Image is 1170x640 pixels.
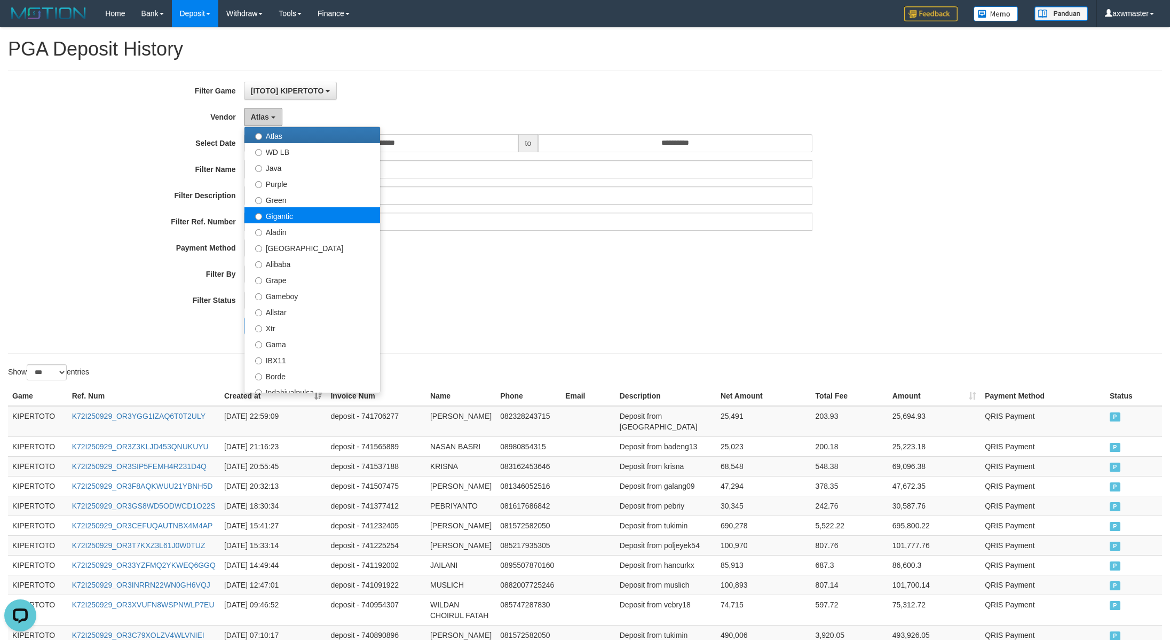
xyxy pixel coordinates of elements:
[255,133,262,140] input: Atlas
[72,442,209,451] a: K72I250929_OR3Z3KLJD453QNUKUYU
[811,406,888,437] td: 203.93
[981,406,1105,437] td: QRIS Payment
[72,412,205,420] a: K72I250929_OR3YGG1IZAQ6T0T2ULY
[244,255,380,271] label: Alibaba
[244,335,380,352] label: Gama
[8,476,68,496] td: KIPERTOTO
[888,575,981,595] td: 101,700.14
[8,496,68,516] td: KIPERTOTO
[72,541,205,550] a: K72I250929_OR3T7KXZ3L61J0W0TUZ
[811,456,888,476] td: 548.38
[716,386,811,406] th: Net Amount
[326,386,426,406] th: Invoice Num
[496,476,561,496] td: 081346052516
[255,165,262,172] input: Java
[255,277,262,284] input: Grape
[888,406,981,437] td: 25,694.93
[981,386,1105,406] th: Payment Method
[888,595,981,625] td: 75,312.72
[1105,386,1162,406] th: Status
[220,555,327,575] td: [DATE] 14:49:44
[251,87,324,95] span: [ITOTO] KIPERTOTO
[72,561,216,569] a: K72I250929_OR33YZFMQ2YKWEQ6GGQ
[326,436,426,456] td: deposit - 741565889
[888,436,981,456] td: 25,223.18
[72,462,207,471] a: K72I250929_OR3SIP5FEMH4R231D4Q
[244,303,380,319] label: Allstar
[8,456,68,476] td: KIPERTOTO
[244,127,380,143] label: Atlas
[811,535,888,555] td: 807.76
[8,364,89,380] label: Show entries
[326,555,426,575] td: deposit - 741192002
[72,581,210,589] a: K72I250929_OR3INRRN22WN0GH6VQJ
[426,555,496,575] td: JAILANI
[888,516,981,535] td: 695,800.22
[326,595,426,625] td: deposit - 740954307
[1110,482,1120,491] span: PAID
[426,456,496,476] td: KRISNA
[888,496,981,516] td: 30,587.76
[496,406,561,437] td: 082328243715
[716,476,811,496] td: 47,294
[4,4,36,36] button: Open LiveChat chat widget
[496,516,561,535] td: 081572582050
[981,476,1105,496] td: QRIS Payment
[496,555,561,575] td: 0895507870160
[244,175,380,191] label: Purple
[811,386,888,406] th: Total Fee
[981,575,1105,595] td: QRIS Payment
[244,143,380,159] label: WD LB
[1110,542,1120,551] span: PAID
[255,261,262,268] input: Alibaba
[255,181,262,188] input: Purple
[220,595,327,625] td: [DATE] 09:46:52
[1110,522,1120,531] span: PAID
[326,516,426,535] td: deposit - 741232405
[615,575,716,595] td: Deposit from muslich
[244,352,380,368] label: IBX11
[8,436,68,456] td: KIPERTOTO
[716,516,811,535] td: 690,278
[220,496,327,516] td: [DATE] 18:30:34
[255,229,262,236] input: Aladin
[888,456,981,476] td: 69,096.38
[220,476,327,496] td: [DATE] 20:32:13
[888,476,981,496] td: 47,672.35
[496,436,561,456] td: 08980854315
[8,5,89,21] img: MOTION_logo.png
[1110,463,1120,472] span: PAID
[220,535,327,555] td: [DATE] 15:33:14
[1034,6,1088,21] img: panduan.png
[426,575,496,595] td: MUSLICH
[496,595,561,625] td: 085747287830
[244,82,337,100] button: [ITOTO] KIPERTOTO
[426,535,496,555] td: [PERSON_NAME]
[8,535,68,555] td: KIPERTOTO
[244,384,380,400] label: Indahjualpulsa
[255,197,262,204] input: Green
[255,309,262,316] input: Allstar
[251,113,269,121] span: Atlas
[716,555,811,575] td: 85,913
[72,631,204,639] a: K72I250929_OR3C79XOLZV4WLVNIEI
[244,108,282,126] button: Atlas
[615,595,716,625] td: Deposit from vebry18
[244,271,380,287] label: Grape
[244,287,380,303] label: Gameboy
[615,406,716,437] td: Deposit from [GEOGRAPHIC_DATA]
[255,341,262,348] input: Gama
[8,555,68,575] td: KIPERTOTO
[220,456,327,476] td: [DATE] 20:55:45
[220,575,327,595] td: [DATE] 12:47:01
[716,406,811,437] td: 25,491
[68,386,220,406] th: Ref. Num
[72,502,216,510] a: K72I250929_OR3GS8WD5ODWCD1O22S
[8,38,1162,60] h1: PGA Deposit History
[255,149,262,156] input: WD LB
[426,496,496,516] td: PEBRIYANTO
[326,406,426,437] td: deposit - 741706277
[716,436,811,456] td: 25,023
[981,555,1105,575] td: QRIS Payment
[811,575,888,595] td: 807.14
